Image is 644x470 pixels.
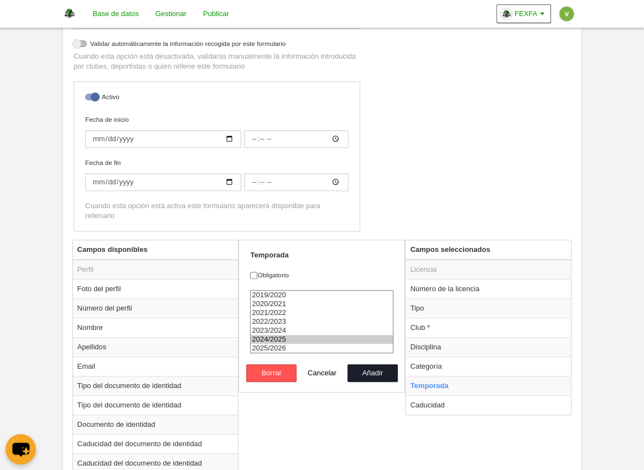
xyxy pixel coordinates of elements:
td: Tipo [406,298,571,318]
option: 2023/2024 [251,326,393,335]
button: Cancelar [297,364,347,382]
option: 2021/2022 [251,308,393,317]
input: Fecha de inicio [244,130,348,148]
input: Fecha de fin [244,173,348,191]
td: Documento de identidad [73,415,238,434]
td: Apellidos [73,337,238,357]
label: Fecha de fin [85,158,349,191]
input: Obligatorio [250,272,257,279]
label: Fecha de inicio [85,115,349,148]
td: Tipo del documento de identidad [73,376,238,395]
td: Licencia [406,260,571,280]
option: 2024/2025 [251,335,393,344]
strong: Temporada [250,251,288,259]
label: Validar automáticamente la información recogida por este formulario [74,39,360,51]
td: Caducidad del documento de identidad [73,434,238,453]
td: Caducidad [406,395,571,415]
label: Activo [85,92,349,105]
td: Categoría [406,357,571,376]
button: Añadir [347,364,398,382]
input: Fecha de fin [85,173,241,191]
td: Email [73,357,238,376]
label: Obligatorio [250,270,393,280]
option: 2020/2021 [251,299,393,308]
button: chat-button [6,434,36,464]
td: Perfil [73,260,238,280]
button: Borrar [246,364,297,382]
input: Fecha de inicio [85,130,241,148]
option: 2019/2020 [251,291,393,299]
img: FEXFA [63,7,76,20]
p: Cuando esta opción está desactivada, validarás manualmente la información introducida por clubes,... [74,51,360,71]
a: FEXFA [496,4,551,23]
th: Campos disponibles [73,240,238,260]
td: Temporada [406,376,571,395]
img: c2l6ZT0zMHgzMCZmcz05JnRleHQ9ViZiZz03Y2IzNDI%3D.png [559,7,574,21]
th: Campos seleccionados [406,240,571,260]
td: Tipo del documento de identidad [73,395,238,415]
td: Número de la licencia [406,279,571,298]
span: FEXFA [515,8,537,19]
option: 2025/2026 [251,344,393,353]
td: Nombre [73,318,238,337]
td: Club * [406,318,571,337]
td: Foto del perfil [73,279,238,298]
option: 2022/2023 [251,317,393,326]
td: Disciplina [406,337,571,357]
img: Oaqtn4kMtXxC.30x30.jpg [501,8,512,19]
td: Número del perfil [73,298,238,318]
div: Cuando esta opción está activa este formulario aparecerá disponible para rellenarlo [85,201,349,221]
